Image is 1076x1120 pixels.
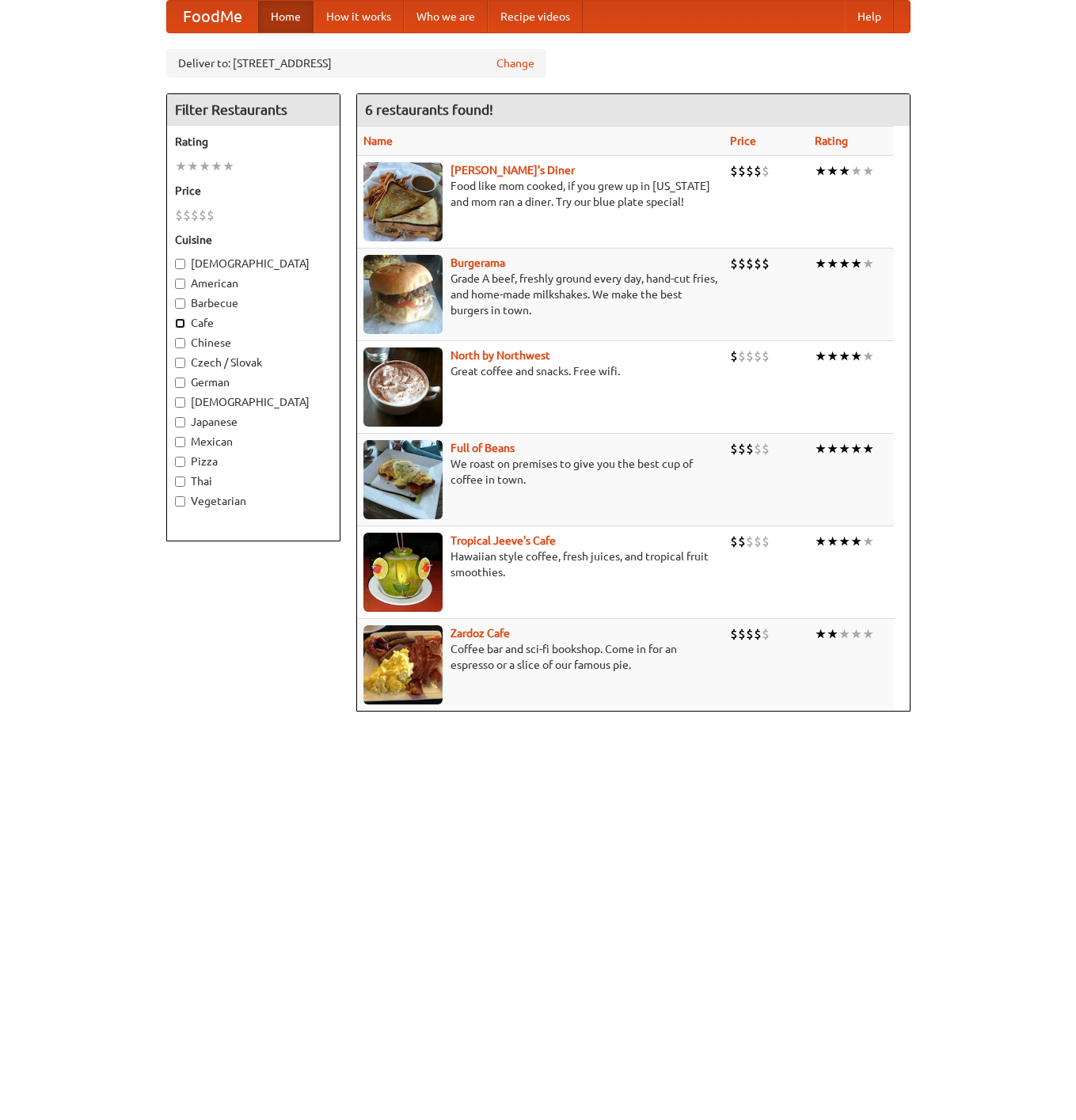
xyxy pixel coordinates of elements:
[175,473,332,489] label: Thai
[738,162,746,180] li: $
[363,641,717,673] p: Coffee bar and sci-fi bookshop. Come in for an espresso or a slice of our famous pie.
[363,625,443,704] img: zardoz.jpg
[815,347,827,365] li: ★
[222,158,234,175] li: ★
[258,1,314,32] a: Home
[191,207,199,224] li: $
[175,457,185,467] input: Pizza
[175,454,332,469] label: Pizza
[363,162,443,241] img: sallys.jpg
[175,434,332,450] label: Mexican
[314,1,404,32] a: How it works
[175,256,332,271] label: [DEMOGRAPHIC_DATA]
[175,232,332,248] h5: Cuisine
[746,255,754,272] li: $
[738,255,746,272] li: $
[175,335,332,351] label: Chinese
[850,162,862,180] li: ★
[730,135,756,147] a: Price
[850,440,862,457] li: ★
[175,397,185,408] input: [DEMOGRAPHIC_DATA]
[746,533,754,550] li: $
[175,414,332,430] label: Japanese
[175,295,332,311] label: Barbecue
[496,55,534,71] a: Change
[738,625,746,643] li: $
[175,476,185,487] input: Thai
[175,437,185,447] input: Mexican
[175,493,332,509] label: Vegetarian
[451,627,510,640] a: Zardoz Cafe
[363,456,717,488] p: We roast on premises to give you the best cup of coffee in town.
[167,1,258,32] a: FoodMe
[730,162,738,180] li: $
[451,164,575,177] a: [PERSON_NAME]'s Diner
[815,255,827,272] li: ★
[746,625,754,643] li: $
[827,255,838,272] li: ★
[862,255,874,272] li: ★
[746,347,754,365] li: $
[199,158,211,175] li: ★
[175,496,185,507] input: Vegetarian
[754,440,762,457] li: $
[175,275,332,291] label: American
[207,207,215,224] li: $
[175,318,185,328] input: Cafe
[730,347,738,365] li: $
[175,355,332,370] label: Czech / Slovak
[175,158,187,175] li: ★
[838,440,850,457] li: ★
[738,347,746,365] li: $
[762,440,770,457] li: $
[404,1,488,32] a: Who we are
[363,178,717,210] p: Food like mom cooked, if you grew up in [US_STATE] and mom ran a diner. Try our blue plate special!
[754,347,762,365] li: $
[730,440,738,457] li: $
[862,533,874,550] li: ★
[451,534,556,547] b: Tropical Jeeve's Cafe
[845,1,894,32] a: Help
[488,1,583,32] a: Recipe videos
[746,440,754,457] li: $
[175,134,332,150] h5: Rating
[451,349,550,362] a: North by Northwest
[815,625,827,643] li: ★
[815,162,827,180] li: ★
[451,442,515,454] a: Full of Beans
[183,207,191,224] li: $
[175,394,332,410] label: [DEMOGRAPHIC_DATA]
[363,363,717,379] p: Great coffee and snacks. Free wifi.
[762,255,770,272] li: $
[730,625,738,643] li: $
[815,440,827,457] li: ★
[754,162,762,180] li: $
[365,102,493,117] ng-pluralize: 6 restaurants found!
[175,378,185,388] input: German
[363,440,443,519] img: beans.jpg
[451,256,505,269] a: Burgerama
[862,625,874,643] li: ★
[762,625,770,643] li: $
[363,549,717,580] p: Hawaiian style coffee, fresh juices, and tropical fruit smoothies.
[838,533,850,550] li: ★
[738,440,746,457] li: $
[166,49,546,78] div: Deliver to: [STREET_ADDRESS]
[363,533,443,612] img: jeeves.jpg
[827,625,838,643] li: ★
[175,279,185,289] input: American
[754,625,762,643] li: $
[827,533,838,550] li: ★
[754,533,762,550] li: $
[850,347,862,365] li: ★
[730,255,738,272] li: $
[175,315,332,331] label: Cafe
[838,625,850,643] li: ★
[167,94,340,126] h4: Filter Restaurants
[175,358,185,368] input: Czech / Slovak
[199,207,207,224] li: $
[175,417,185,427] input: Japanese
